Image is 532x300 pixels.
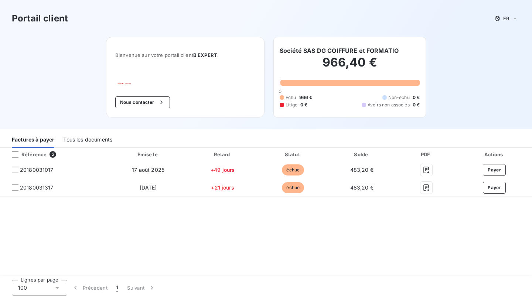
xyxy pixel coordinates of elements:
[413,94,420,101] span: 0 €
[18,284,27,292] span: 100
[67,280,112,296] button: Précédent
[12,132,54,148] div: Factures à payer
[397,151,455,158] div: PDF
[282,182,304,193] span: échue
[282,164,304,175] span: échue
[300,102,307,108] span: 0 €
[350,167,374,173] span: 483,20 €
[112,280,123,296] button: 1
[211,167,235,173] span: +49 jours
[140,184,157,191] span: [DATE]
[12,12,68,25] h3: Portail client
[132,167,164,173] span: 17 août 2025
[413,102,420,108] span: 0 €
[115,96,170,108] button: Nous contacter
[286,94,296,101] span: Échu
[329,151,394,158] div: Solde
[458,151,531,158] div: Actions
[260,151,326,158] div: Statut
[286,102,297,108] span: Litige
[350,184,374,191] span: 483,20 €
[280,55,420,77] h2: 966,40 €
[63,132,112,148] div: Tous les documents
[116,284,118,292] span: 1
[188,151,257,158] div: Retard
[483,164,506,176] button: Payer
[115,52,255,58] span: Bienvenue sur votre portail client .
[388,94,410,101] span: Non-échu
[483,182,506,194] button: Payer
[211,184,234,191] span: +21 jours
[6,151,47,158] div: Référence
[115,80,163,85] img: Company logo
[279,88,282,94] span: 0
[368,102,410,108] span: Avoirs non associés
[280,46,399,55] h6: Société SAS DG COIFFURE et FORMATIO
[299,94,313,101] span: 966 €
[50,151,56,158] span: 2
[20,166,54,174] span: 20180031017
[123,280,160,296] button: Suivant
[193,52,217,58] span: B EXPERT
[111,151,185,158] div: Émise le
[20,184,54,191] span: 20180031317
[503,16,509,21] span: FR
